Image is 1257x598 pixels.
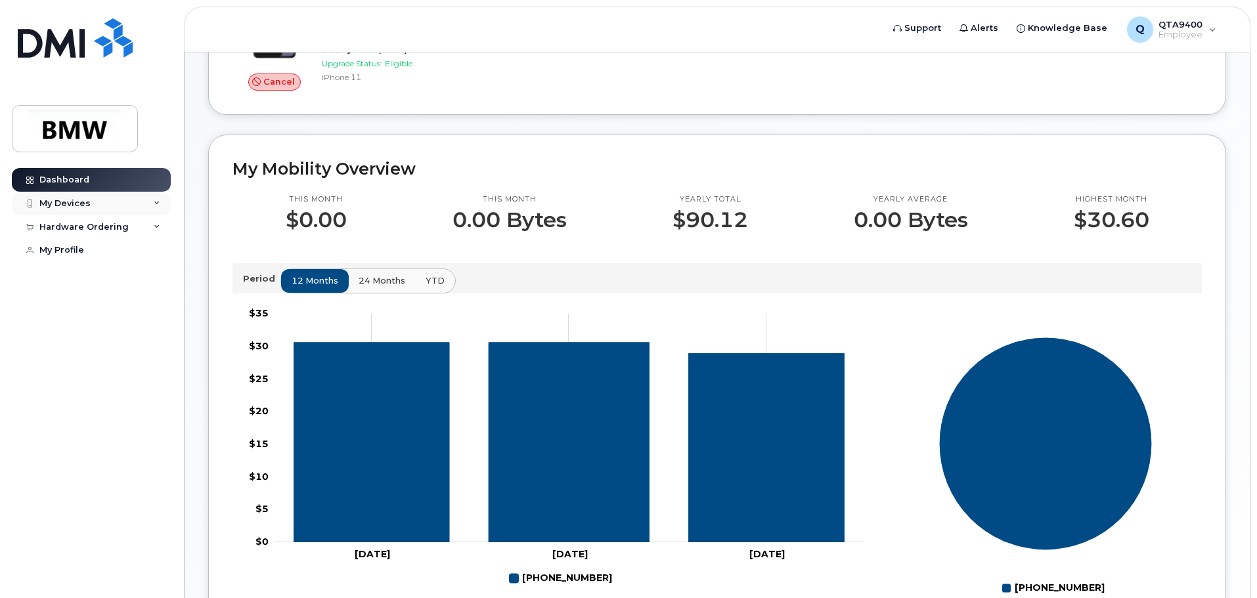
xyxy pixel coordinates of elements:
span: Upgrade Status: [322,58,382,68]
a: Alerts [950,15,1007,41]
g: Legend [510,567,612,589]
tspan: $5 [255,503,269,515]
tspan: $25 [249,372,269,384]
p: Yearly total [673,194,748,205]
span: QTA9400 [1158,19,1202,30]
tspan: $10 [249,470,269,482]
tspan: [DATE] [749,548,785,560]
div: QTA9400 [1118,16,1225,43]
span: Employee [1158,30,1202,40]
tspan: $15 [249,438,269,450]
tspan: [DATE] [355,548,390,560]
tspan: [DATE] [552,548,588,560]
g: Series [939,337,1153,550]
p: $0.00 [286,208,347,232]
tspan: $35 [249,307,269,319]
p: 0.00 Bytes [854,208,968,232]
tspan: $30 [249,339,269,351]
span: Eligible [385,58,412,68]
a: Support [884,15,950,41]
p: Period [243,272,280,285]
p: Yearly average [854,194,968,205]
span: 24 months [359,274,405,287]
tspan: $20 [249,405,269,417]
p: Highest month [1074,194,1149,205]
iframe: Messenger Launcher [1200,541,1247,588]
span: Support [904,22,941,35]
span: Q [1136,22,1145,37]
h2: My Mobility Overview [232,159,1202,179]
span: Cancel [263,75,295,88]
p: $90.12 [673,208,748,232]
p: $30.60 [1074,208,1149,232]
p: This month [452,194,567,205]
span: YTD [426,274,445,287]
a: Knowledge Base [1007,15,1116,41]
p: 0.00 Bytes [452,208,567,232]
p: This month [286,194,347,205]
g: 864-907-9552 [294,342,845,542]
g: 864-907-9552 [510,567,612,589]
g: Chart [249,307,864,589]
tspan: $0 [255,536,269,547]
span: Alerts [971,22,998,35]
div: iPhone 11 [322,72,458,83]
span: Knowledge Base [1028,22,1107,35]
